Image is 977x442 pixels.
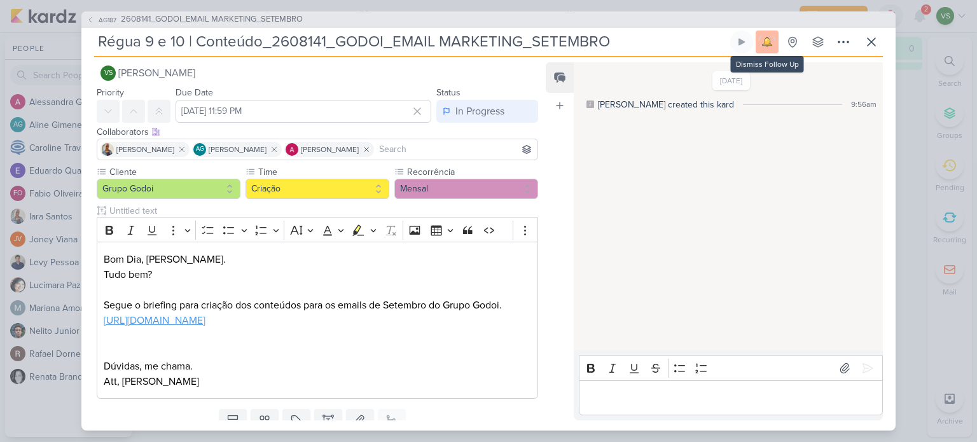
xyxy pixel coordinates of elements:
label: Time [257,165,389,179]
button: VS [PERSON_NAME] [97,62,538,85]
div: 9:56am [851,99,877,110]
input: Search [377,142,535,157]
img: notification bell [758,33,776,51]
label: Status [436,87,461,98]
span: [PERSON_NAME] [116,144,174,155]
label: Recorrência [406,165,538,179]
div: Editor toolbar [579,356,883,380]
span: Dúvidas, me chama. [104,360,193,373]
div: Editor toolbar [97,218,538,242]
span: [PERSON_NAME] [301,144,359,155]
input: Select a date [176,100,431,123]
p: VS [104,70,113,77]
a: [URL][DOMAIN_NAME] [104,314,205,327]
div: [PERSON_NAME] created this kard [598,98,734,111]
div: Start tracking [737,37,747,47]
span: [PERSON_NAME] [209,144,267,155]
p: AG [196,146,204,153]
img: Iara Santos [101,143,114,156]
label: Due Date [176,87,213,98]
label: Cliente [108,165,240,179]
div: Viviane Sousa [100,66,116,81]
span: Att, [PERSON_NAME] [104,375,199,388]
img: Alessandra Gomes [286,143,298,156]
span: [PERSON_NAME] [118,66,195,81]
span: Dismiss Follow Up [736,60,799,69]
div: Editor editing area: main [579,380,883,415]
label: Priority [97,87,124,98]
div: Editor editing area: main [97,242,538,399]
button: Grupo Godoi [97,179,240,199]
button: In Progress [436,100,538,123]
div: Aline Gimenez Graciano [193,143,206,156]
input: Untitled text [107,204,538,218]
div: In Progress [455,104,504,119]
button: Mensal [394,179,538,199]
p: Bom Dia, [PERSON_NAME]. [104,252,531,267]
input: Untitled Kard [94,31,728,53]
div: Collaborators [97,125,538,139]
p: Tudo bem? ⁠⁠⁠⁠⁠⁠⁠ Segue o briefing para criação dos conteúdos para os emails de Setembro do Grupo... [104,267,531,328]
button: Criação [246,179,389,199]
